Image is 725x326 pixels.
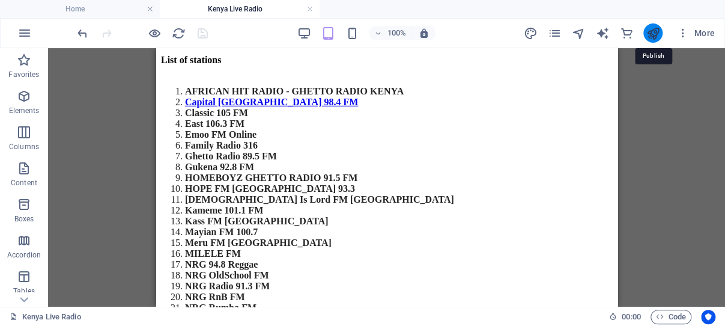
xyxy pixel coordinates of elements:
span: Code [656,310,686,324]
i: Reload page [172,26,186,40]
i: Design (Ctrl+Alt+Y) [523,26,537,40]
p: Boxes [14,214,34,224]
span: 00 00 [622,310,640,324]
button: navigator [571,26,586,40]
button: commerce [619,26,634,40]
i: Commerce [619,26,633,40]
p: Favorites [8,70,39,79]
button: reload [171,26,186,40]
button: publish [643,23,663,43]
i: Undo: Change text (Ctrl+Z) [76,26,89,40]
button: undo [75,26,89,40]
button: pages [547,26,562,40]
a: Click to cancel selection. Double-click to open Pages [10,310,81,324]
p: Accordion [7,250,41,260]
p: Elements [9,106,40,115]
p: Content [11,178,37,188]
i: Navigator [571,26,585,40]
i: On resize automatically adjust zoom level to fit chosen device. [418,28,429,38]
button: text_generator [595,26,610,40]
span: : [630,312,632,321]
h6: Session time [609,310,641,324]
span: More [677,27,715,39]
i: AI Writer [595,26,609,40]
button: Click here to leave preview mode and continue editing [147,26,162,40]
h6: 100% [387,26,406,40]
h4: Kenya Live Radio [160,2,320,16]
p: Tables [13,286,35,296]
button: Usercentrics [701,310,715,324]
p: Columns [9,142,39,152]
i: Pages (Ctrl+Alt+S) [547,26,561,40]
button: Code [651,310,691,324]
button: design [523,26,538,40]
button: More [672,23,720,43]
button: 100% [369,26,411,40]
